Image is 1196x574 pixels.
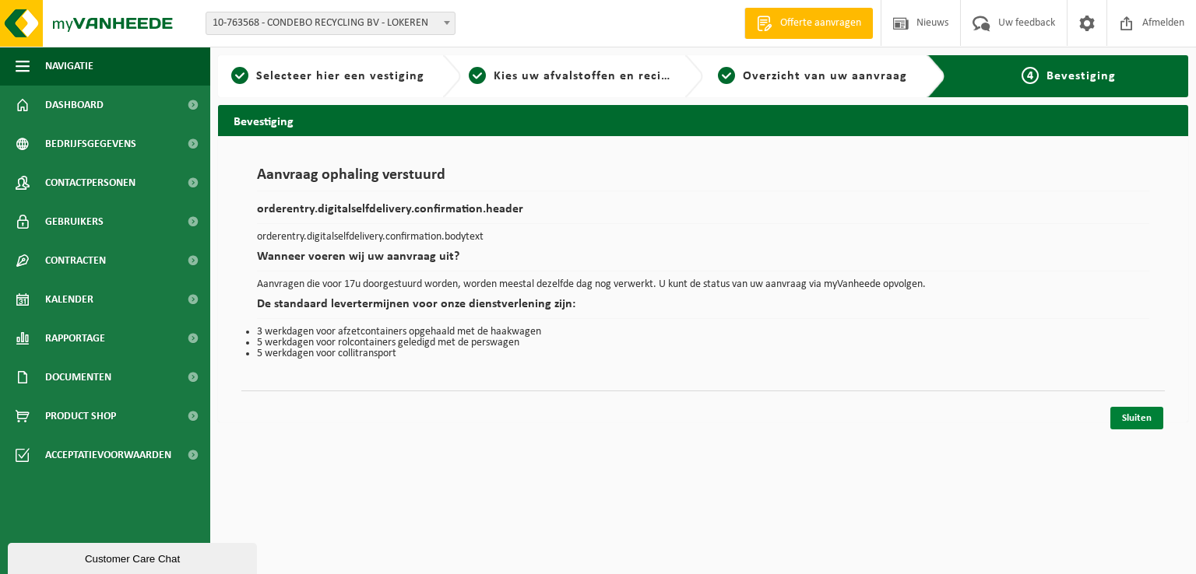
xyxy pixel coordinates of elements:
span: Kies uw afvalstoffen en recipiënten [494,70,708,82]
span: Gebruikers [45,202,104,241]
span: Overzicht van uw aanvraag [743,70,907,82]
span: Dashboard [45,86,104,124]
span: Offerte aanvragen [776,16,865,31]
span: 3 [718,67,735,84]
span: Selecteer hier een vestiging [256,70,424,82]
h2: De standaard levertermijnen voor onze dienstverlening zijn: [257,298,1149,319]
span: 2 [469,67,486,84]
a: 2Kies uw afvalstoffen en recipiënten [469,67,673,86]
span: Navigatie [45,47,93,86]
span: 10-763568 - CONDEBO RECYCLING BV - LOKEREN [206,12,455,34]
span: Contactpersonen [45,163,135,202]
p: Aanvragen die voor 17u doorgestuurd worden, worden meestal dezelfde dag nog verwerkt. U kunt de s... [257,279,1149,290]
span: 4 [1022,67,1039,84]
iframe: chat widget [8,540,260,574]
span: Bevestiging [1046,70,1116,82]
a: Sluiten [1110,407,1163,429]
h2: Wanneer voeren wij uw aanvraag uit? [257,250,1149,271]
li: 5 werkdagen voor rolcontainers geledigd met de perswagen [257,338,1149,348]
span: 10-763568 - CONDEBO RECYCLING BV - LOKEREN [206,12,456,35]
span: Kalender [45,280,93,319]
span: Product Shop [45,397,116,436]
span: Bedrijfsgegevens [45,124,136,163]
span: Documenten [45,358,111,397]
p: orderentry.digitalselfdelivery.confirmation.bodytext [257,232,1149,243]
li: 5 werkdagen voor collitransport [257,348,1149,359]
a: 1Selecteer hier een vestiging [226,67,430,86]
span: Rapportage [45,319,105,358]
a: 3Overzicht van uw aanvraag [711,67,915,86]
li: 3 werkdagen voor afzetcontainers opgehaald met de haakwagen [257,327,1149,338]
span: 1 [231,67,248,84]
span: Acceptatievoorwaarden [45,436,171,474]
a: Offerte aanvragen [744,8,873,39]
h2: orderentry.digitalselfdelivery.confirmation.header [257,203,1149,224]
h2: Bevestiging [218,105,1188,135]
h1: Aanvraag ophaling verstuurd [257,167,1149,191]
span: Contracten [45,241,106,280]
